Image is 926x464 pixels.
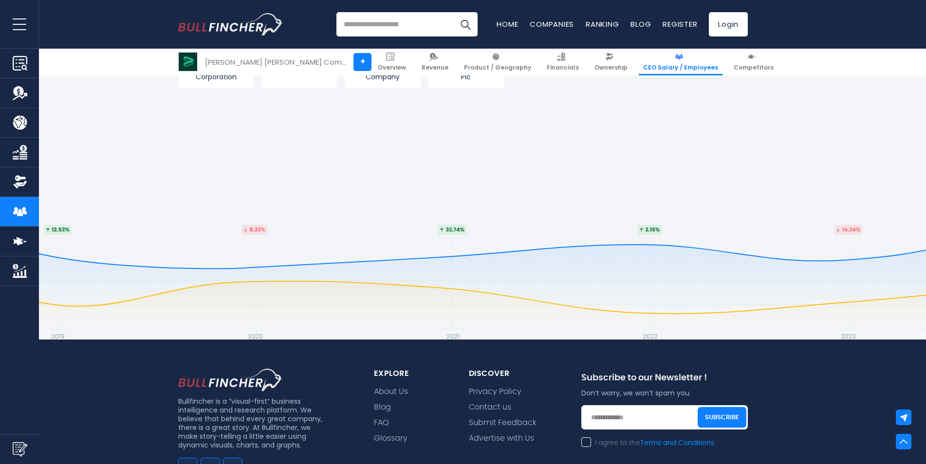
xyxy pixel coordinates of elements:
[542,49,583,75] a: Financials
[178,13,283,36] img: Bullfincher logo
[347,64,418,81] span: Halliburton Company
[205,56,346,68] div: [PERSON_NAME] [PERSON_NAME] Company
[373,49,410,75] a: Overview
[586,19,619,29] a: Ranking
[417,49,453,75] a: Revenue
[179,53,197,71] img: BKR logo
[178,397,326,450] p: Bullfincher is a “visual-first” business intelligence and research platform. We believe that behi...
[734,64,774,71] span: Competitors
[374,387,408,396] a: About Us
[469,403,511,412] a: Contact us
[547,64,579,71] span: Financials
[469,369,558,379] div: Discover
[709,12,748,36] a: Login
[630,19,651,29] a: Blog
[663,19,697,29] a: Register
[431,64,501,81] span: Noble Corporation Plc
[453,12,478,36] button: Search
[640,440,714,446] a: Terms and Conditions
[581,389,748,397] p: Don’t worry, we won’t spam you.
[469,434,534,443] a: Advertise with Us
[469,418,537,428] a: Submit Feedback
[374,418,389,428] a: FAQ
[13,175,27,189] img: Ownership
[469,387,521,396] a: Privacy Policy
[581,373,748,389] div: Subscribe to our Newsletter !
[581,439,714,447] label: I agree to the
[378,64,406,71] span: Overview
[178,13,283,36] a: Go to homepage
[374,403,391,412] a: Blog
[530,19,574,29] a: Companies
[422,64,448,71] span: Revenue
[181,64,251,81] span: Marathon Petroleum Corporation
[729,49,778,75] a: Competitors
[639,49,722,75] a: CEO Salary / Employees
[460,49,536,75] a: Product / Geography
[590,49,632,75] a: Ownership
[464,64,531,71] span: Product / Geography
[698,407,746,428] button: Subscribe
[178,369,283,391] img: footer logo
[374,434,407,443] a: Glossary
[594,64,628,71] span: Ownership
[497,19,518,29] a: Home
[353,53,371,71] a: +
[643,64,718,71] span: CEO Salary / Employees
[374,369,445,379] div: explore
